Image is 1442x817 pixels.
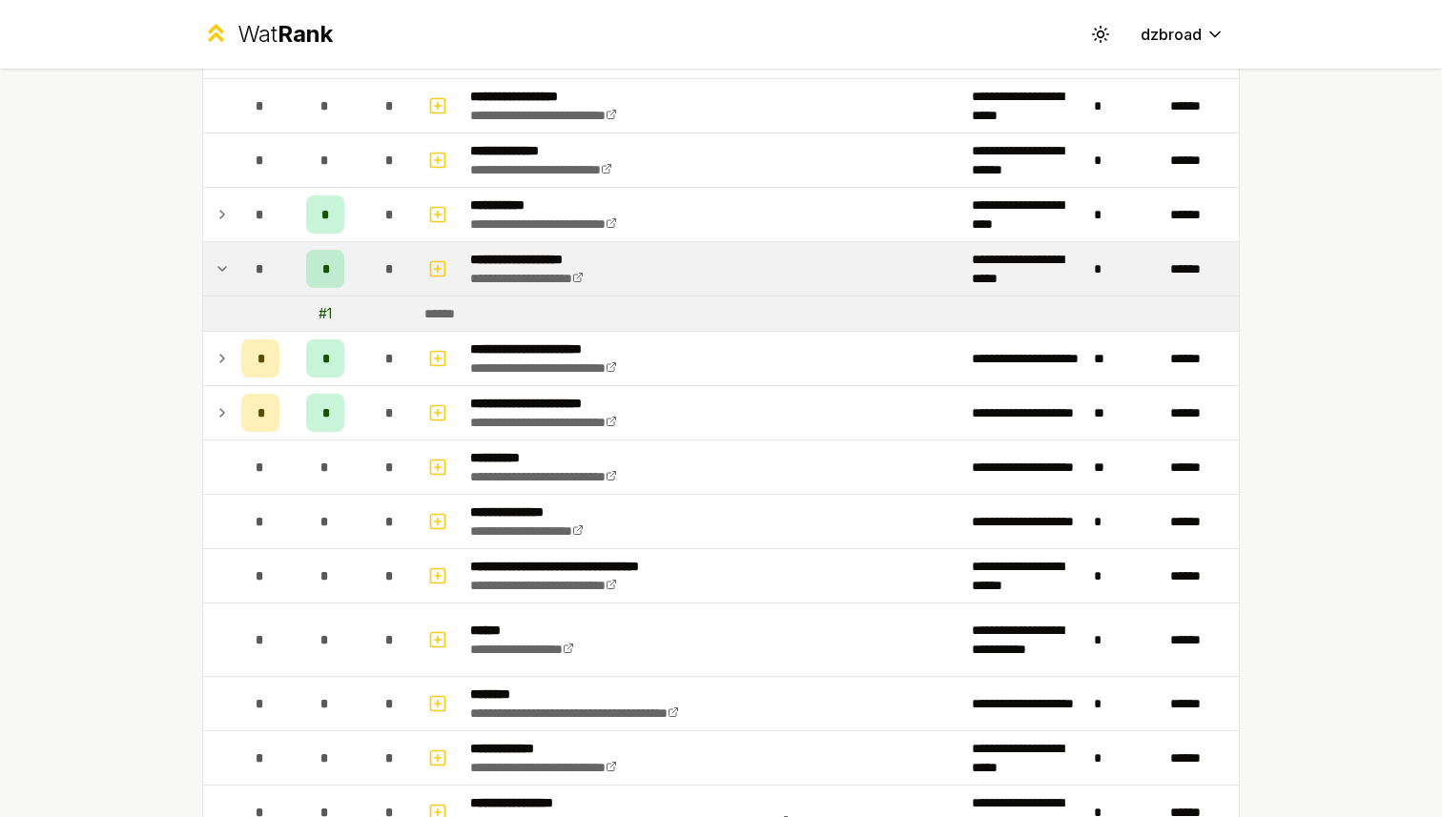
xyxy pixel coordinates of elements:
a: WatRank [202,19,333,50]
span: dzbroad [1141,23,1202,46]
span: Rank [278,20,333,48]
div: # 1 [319,304,332,323]
div: Wat [237,19,333,50]
button: dzbroad [1125,17,1240,51]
